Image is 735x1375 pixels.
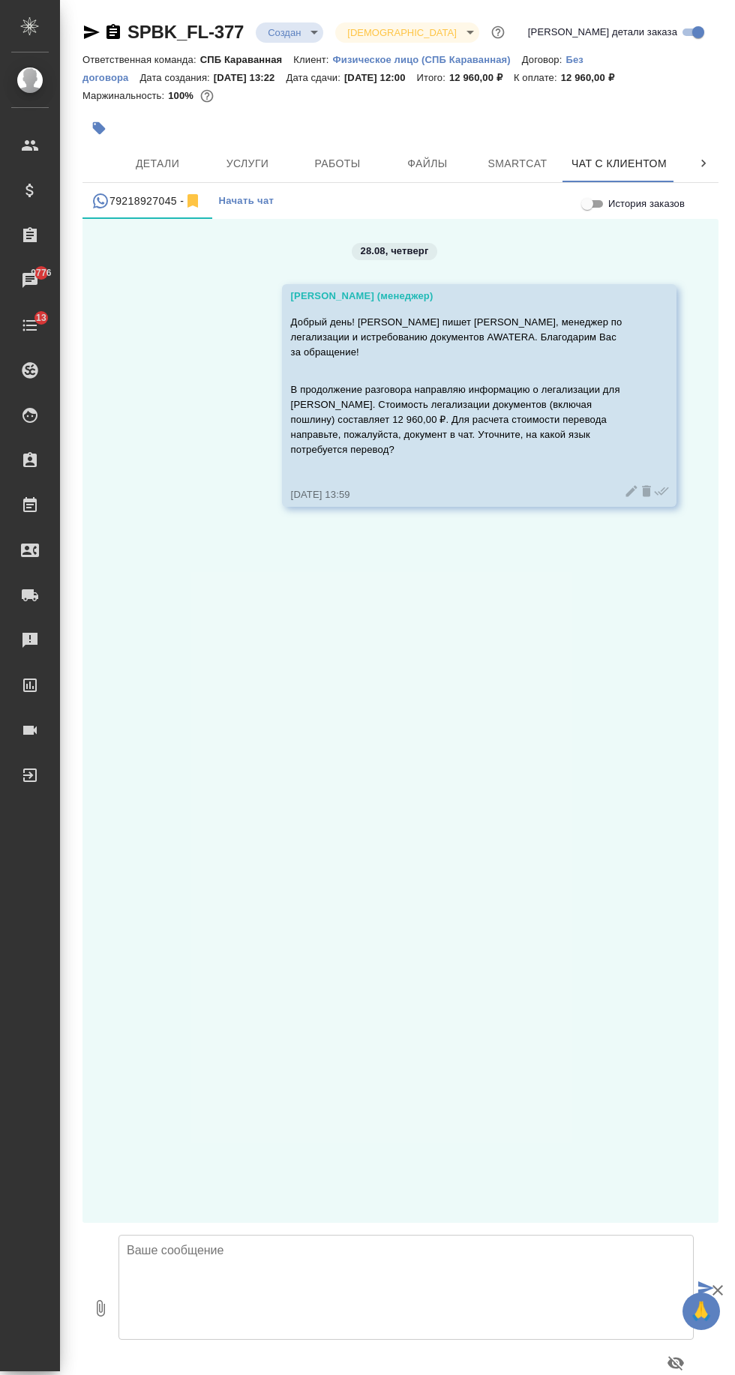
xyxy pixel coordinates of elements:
[608,196,685,211] span: История заказов
[301,154,373,173] span: Работы
[333,52,522,65] a: Физическое лицо (СПБ Караванная)
[27,310,55,325] span: 13
[197,86,217,106] button: 0.00 RUB;
[561,72,625,83] p: 12 960,00 ₽
[291,289,624,304] div: [PERSON_NAME] (менеджер)
[218,193,274,210] span: Начать чат
[22,265,60,280] span: 9776
[82,54,200,65] p: Ответственная команда:
[682,1293,720,1330] button: 🙏
[481,154,553,173] span: Smartcat
[82,52,583,83] a: Без договора
[127,22,244,42] a: SPBK_FL-377
[333,54,522,65] p: Физическое лицо (СПБ Караванная)
[139,72,213,83] p: Дата создания:
[293,54,332,65] p: Клиент:
[344,72,417,83] p: [DATE] 12:00
[211,183,281,219] button: Начать чат
[688,1296,714,1327] span: 🙏
[104,23,122,41] button: Скопировать ссылку
[286,72,343,83] p: Дата сдачи:
[291,487,624,502] div: [DATE] 13:59
[82,90,168,101] p: Маржинальность:
[263,26,305,39] button: Создан
[417,72,449,83] p: Итого:
[522,54,566,65] p: Договор:
[291,382,624,457] p: В продолжение разговора направляю информацию о легализации для [PERSON_NAME]. Стоимость легализац...
[82,183,718,219] div: simple tabs example
[91,192,202,211] div: 79218927045 - (undefined)
[343,26,460,39] button: [DEMOGRAPHIC_DATA]
[184,192,202,210] svg: Отписаться
[528,25,677,40] span: [PERSON_NAME] детали заказа
[488,22,508,42] button: Доп статусы указывают на важность/срочность заказа
[391,154,463,173] span: Файлы
[82,54,583,83] p: Без договора
[82,112,115,145] button: Добавить тэг
[200,54,294,65] p: СПБ Караванная
[121,154,193,173] span: Детали
[361,244,429,259] p: 28.08, четверг
[214,72,286,83] p: [DATE] 13:22
[4,307,56,344] a: 13
[291,315,624,360] p: Добрый день! [PERSON_NAME] пишет [PERSON_NAME], менеджер по легализации и истребованию документов...
[335,22,478,43] div: Создан
[211,154,283,173] span: Услуги
[82,23,100,41] button: Скопировать ссылку для ЯМессенджера
[4,262,56,299] a: 9776
[168,90,197,101] p: 100%
[571,154,667,173] span: Чат с клиентом
[449,72,514,83] p: 12 960,00 ₽
[514,72,561,83] p: К оплате:
[256,22,323,43] div: Создан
